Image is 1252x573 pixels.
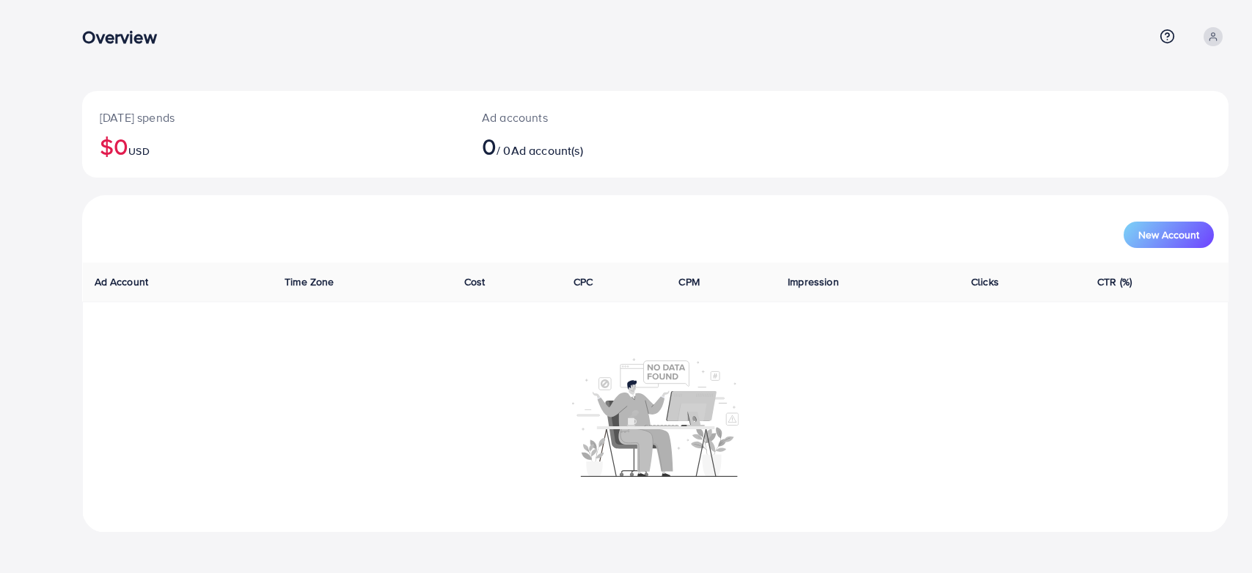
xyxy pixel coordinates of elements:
span: Time Zone [285,274,334,289]
span: New Account [1138,230,1199,240]
h3: Overview [82,26,168,48]
span: Ad Account [95,274,149,289]
h2: $0 [100,132,447,160]
img: No account [572,357,739,477]
span: Cost [464,274,486,289]
span: Impression [788,274,839,289]
h2: / 0 [482,132,733,160]
span: CPC [574,274,593,289]
button: New Account [1124,222,1214,248]
span: CTR (%) [1097,274,1132,289]
p: [DATE] spends [100,109,447,126]
span: Clicks [971,274,999,289]
p: Ad accounts [482,109,733,126]
span: USD [128,144,149,158]
span: 0 [482,129,497,163]
span: Ad account(s) [511,142,583,158]
span: CPM [678,274,699,289]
